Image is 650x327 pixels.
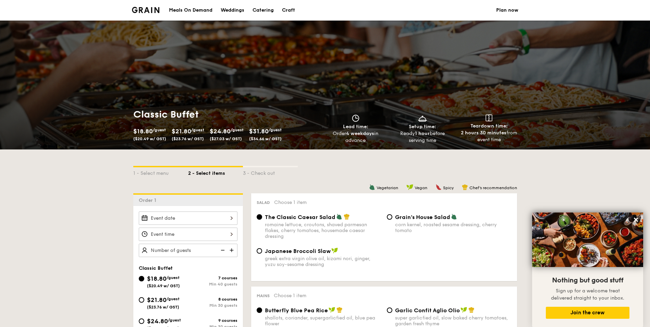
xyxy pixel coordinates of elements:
span: ($27.03 w/ GST) [210,136,242,141]
span: Vegetarian [377,185,398,190]
a: Logotype [132,7,160,13]
span: Sign up for a welcome treat delivered straight to your inbox. [551,288,624,301]
img: icon-vegetarian.fe4039eb.svg [336,214,342,220]
span: /guest [269,128,282,132]
input: Butterfly Blue Pea Riceshallots, coriander, supergarlicfied oil, blue pea flower [257,307,262,313]
span: Japanese Broccoli Slaw [265,248,331,254]
div: 9 courses [188,318,237,323]
img: icon-clock.2db775ea.svg [351,114,361,122]
input: $24.80/guest($27.03 w/ GST)9 coursesMin 30 guests [139,318,144,324]
div: 8 courses [188,297,237,302]
span: ($34.66 w/ GST) [249,136,282,141]
img: icon-dish.430c3a2e.svg [417,114,428,122]
span: $24.80 [147,317,168,325]
div: greek extra virgin olive oil, kizami nori, ginger, yuzu soy-sesame dressing [265,256,381,267]
img: icon-vegetarian.fe4039eb.svg [369,184,375,190]
input: Event time [139,228,237,241]
span: /guest [153,128,166,132]
div: 3 - Check out [243,167,298,177]
span: The Classic Caesar Salad [265,214,335,220]
img: icon-spicy.37a8142b.svg [436,184,442,190]
img: icon-chef-hat.a58ddaea.svg [468,307,475,313]
input: The Classic Caesar Saladromaine lettuce, croutons, shaved parmesan flakes, cherry tomatoes, house... [257,214,262,220]
span: Spicy [443,185,454,190]
div: corn kernel, roasted sesame dressing, cherry tomato [395,222,512,233]
strong: 1 hour [415,131,430,136]
img: icon-vegetarian.fe4039eb.svg [451,214,457,220]
div: from event time [458,130,520,143]
img: icon-chef-hat.a58ddaea.svg [462,184,468,190]
span: /guest [231,128,244,132]
span: Teardown time: [470,123,508,129]
span: ($20.49 w/ GST) [147,283,180,288]
span: /guest [167,296,180,301]
img: icon-add.58712e84.svg [227,244,237,257]
span: Salad [257,200,270,205]
div: shallots, coriander, supergarlicfied oil, blue pea flower [265,315,381,327]
span: Order 1 [139,197,159,203]
span: ($23.76 w/ GST) [147,305,179,310]
img: icon-vegan.f8ff3823.svg [331,247,338,254]
span: /guest [168,318,181,323]
strong: 4 weekdays [346,131,374,136]
strong: 2 hours 30 minutes [461,130,506,136]
button: Join the crew [546,307,629,319]
img: icon-teardown.65201eee.svg [486,114,492,121]
span: Butterfly Blue Pea Rice [265,307,328,314]
div: 7 courses [188,276,237,280]
span: Setup time: [409,124,436,130]
input: Japanese Broccoli Slawgreek extra virgin olive oil, kizami nori, ginger, yuzu soy-sesame dressing [257,248,262,254]
img: icon-vegan.f8ff3823.svg [461,307,467,313]
span: $21.80 [172,128,191,135]
span: $18.80 [147,275,167,282]
div: 2 - Select items [188,167,243,177]
span: ($23.76 w/ GST) [172,136,204,141]
span: /guest [167,275,180,280]
div: romaine lettuce, croutons, shaved parmesan flakes, cherry tomatoes, housemade caesar dressing [265,222,381,239]
div: Ready before serving time [392,130,453,144]
input: Garlic Confit Aglio Oliosuper garlicfied oil, slow baked cherry tomatoes, garden fresh thyme [387,307,392,313]
span: Choose 1 item [274,293,306,299]
span: Choose 1 item [274,199,307,205]
div: Min 30 guests [188,303,237,308]
div: Min 40 guests [188,282,237,287]
input: $18.80/guest($20.49 w/ GST)7 coursesMin 40 guests [139,276,144,281]
div: super garlicfied oil, slow baked cherry tomatoes, garden fresh thyme [395,315,512,327]
div: 1 - Select menu [133,167,188,177]
img: icon-vegan.f8ff3823.svg [329,307,335,313]
span: Mains [257,293,270,298]
input: Event date [139,211,237,225]
span: Nothing but good stuff [552,276,623,284]
div: Order in advance [325,130,387,144]
span: ($20.49 w/ GST) [133,136,166,141]
span: Classic Buffet [139,265,173,271]
input: $21.80/guest($23.76 w/ GST)8 coursesMin 30 guests [139,297,144,303]
span: Garlic Confit Aglio Olio [395,307,460,314]
img: icon-reduce.1d2dbef1.svg [217,244,227,257]
span: Vegan [415,185,427,190]
input: Number of guests [139,244,237,257]
span: $31.80 [249,128,269,135]
img: Grain [132,7,160,13]
span: $18.80 [133,128,153,135]
img: icon-chef-hat.a58ddaea.svg [336,307,343,313]
img: DSC07876-Edit02-Large.jpeg [532,213,643,267]
button: Close [630,214,641,225]
span: /guest [191,128,204,132]
img: icon-chef-hat.a58ddaea.svg [344,214,350,220]
h1: Classic Buffet [133,108,322,121]
span: $21.80 [147,296,167,304]
input: Grain's House Saladcorn kernel, roasted sesame dressing, cherry tomato [387,214,392,220]
span: Chef's recommendation [469,185,517,190]
img: icon-vegan.f8ff3823.svg [406,184,413,190]
span: Grain's House Salad [395,214,450,220]
span: $24.80 [210,128,231,135]
span: Lead time: [343,124,368,130]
